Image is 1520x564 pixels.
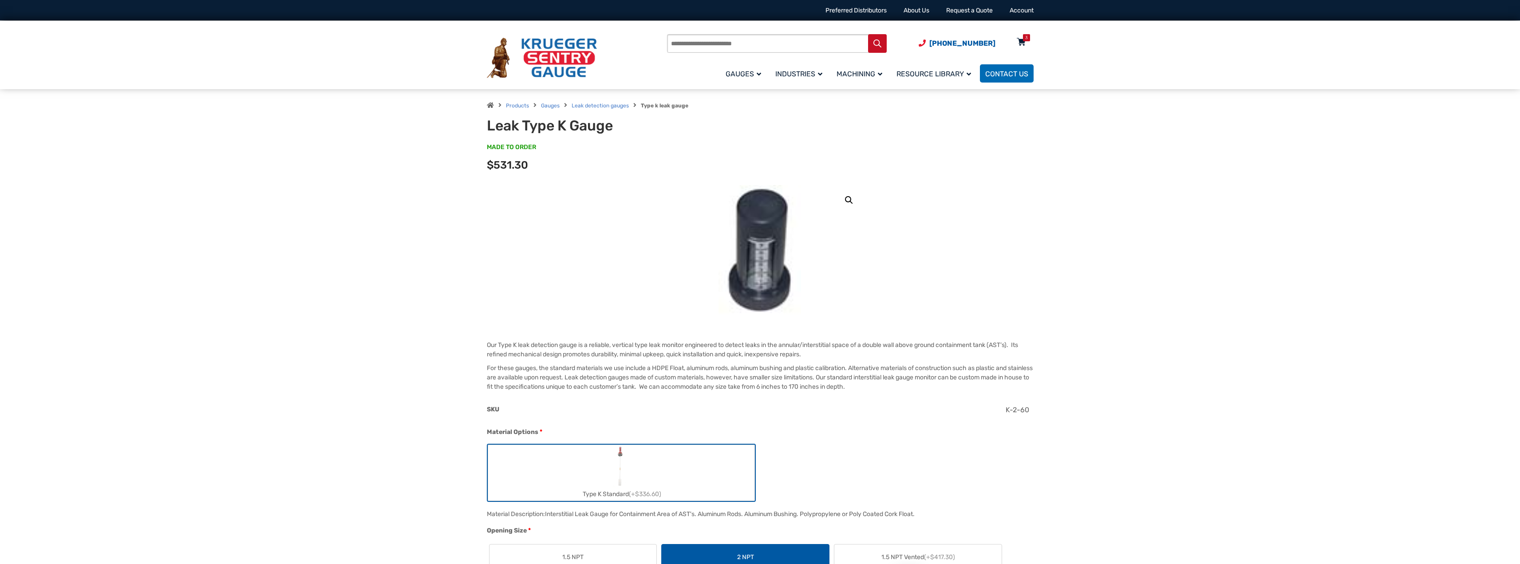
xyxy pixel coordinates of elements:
[487,143,536,152] span: MADE TO ORDER
[837,70,882,78] span: Machining
[881,552,955,562] span: 1.5 NPT Vented
[629,490,661,498] span: (+$336.60)
[487,363,1034,391] p: For these gauges, the standard materials we use include a HDPE Float, aluminum rods, aluminum bus...
[487,340,1034,359] p: Our Type K leak detection gauge is a reliable, vertical type leak monitor engineered to detect le...
[487,406,499,413] span: SKU
[487,527,527,534] span: Opening Size
[487,159,528,171] span: $531.30
[572,103,629,109] a: Leak detection gauges
[540,427,542,437] abbr: required
[720,63,770,84] a: Gauges
[1006,406,1029,414] span: K-2-60
[487,38,597,79] img: Krueger Sentry Gauge
[919,38,995,49] a: Phone Number (920) 434-8860
[946,7,993,14] a: Request a Quote
[487,117,706,134] h1: Leak Type K Gauge
[904,7,929,14] a: About Us
[487,510,545,518] span: Material Description:
[896,70,971,78] span: Resource Library
[488,488,754,501] div: Type K Standard
[562,552,584,562] span: 1.5 NPT
[541,103,560,109] a: Gauges
[719,185,801,318] img: Leak Type K Gauge - Image 7
[737,552,754,562] span: 2 NPT
[726,70,761,78] span: Gauges
[775,70,822,78] span: Industries
[831,63,891,84] a: Machining
[929,39,995,47] span: [PHONE_NUMBER]
[506,103,529,109] a: Products
[1010,7,1034,14] a: Account
[612,445,630,488] img: Leak Detection Gauge
[825,7,887,14] a: Preferred Distributors
[1025,34,1028,41] div: 3
[841,192,857,208] a: View full-screen image gallery
[528,526,531,535] abbr: required
[891,63,980,84] a: Resource Library
[924,553,955,561] span: (+$417.30)
[985,70,1028,78] span: Contact Us
[488,445,754,501] label: Type K Standard
[641,103,688,109] strong: Type k leak gauge
[545,510,915,518] div: Interstitial Leak Gauge for Containment Area of AST's. Aluminum Rods. Aluminum Bushing. Polypropy...
[980,64,1034,83] a: Contact Us
[487,428,538,436] span: Material Options
[770,63,831,84] a: Industries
